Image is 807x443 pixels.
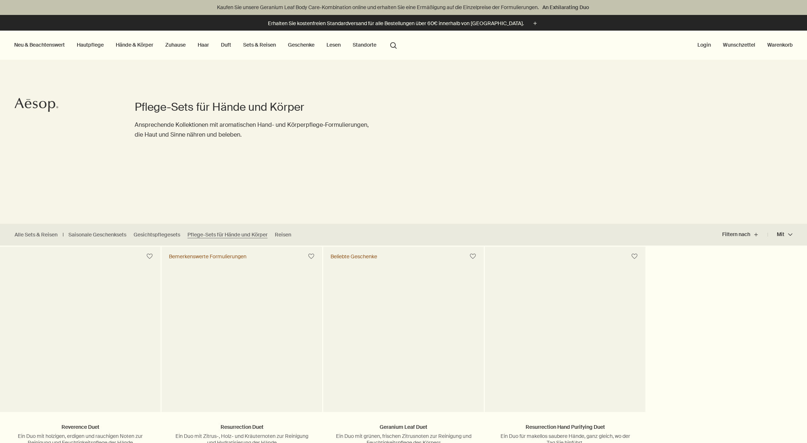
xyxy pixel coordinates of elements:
a: Pflege-Sets für Hände und Körper [187,231,268,238]
a: Gesichtspflegesets [134,231,180,238]
button: Filtern nach [722,226,768,243]
a: Hautpflege [75,40,105,50]
button: Standorte [351,40,378,50]
svg: Aesop [15,98,58,112]
div: Bemerkenswerte Formulierungen [169,253,246,260]
a: Resurrection Hand Purifying Duet [526,424,605,430]
p: Erhalten Sie kostenfreien Standardversand für alle Bestellungen über 60€ innerhalb von [GEOGRAPHI... [268,20,524,27]
a: An Exhilarating Duo [541,3,590,11]
a: Saisonale Geschenksets [68,231,126,238]
h1: Pflege-Sets für Hände und Körper [135,100,375,114]
a: Reisen [275,231,291,238]
nav: primary [13,31,400,60]
a: Haar [196,40,210,50]
button: Zum Wunschzettel hinzufügen [466,250,479,263]
a: Lesen [325,40,342,50]
a: Zuhause [164,40,187,50]
a: Duft [219,40,233,50]
nav: supplementary [696,31,794,60]
button: Menüpunkt "Suche" öffnen [387,38,400,52]
button: Zum Wunschzettel hinzufügen [628,250,641,263]
a: Geschenke [286,40,316,50]
button: Mit [768,226,792,243]
p: Ansprechende Kollektionen mit aromatischen Hand- und Körperpflege-Formulierungen, die Haut und Si... [135,120,375,140]
a: Wunschzettel [721,40,757,50]
a: Resurrection Duet [221,424,264,430]
a: Alle Sets & Reisen [15,231,58,238]
a: Geranium Leaf Duet [380,424,427,430]
a: Aesop [13,96,60,116]
button: Neu & Beachtenswert [13,40,66,50]
a: Reverence Duet [62,424,99,430]
div: Beliebte Geschenke [331,253,377,260]
a: Hände & Körper [114,40,155,50]
button: Zum Wunschzettel hinzufügen [143,250,156,263]
button: Erhalten Sie kostenfreien Standardversand für alle Bestellungen über 60€ innerhalb von [GEOGRAPHI... [268,19,539,28]
p: Kaufen Sie unsere Geranium Leaf Body Care-Kombination online und erhalten Sie eine Ermäßigung auf... [7,4,800,11]
a: Sets & Reisen [242,40,277,50]
button: Warenkorb [766,40,794,50]
button: Login [696,40,712,50]
button: Zum Wunschzettel hinzufügen [305,250,318,263]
